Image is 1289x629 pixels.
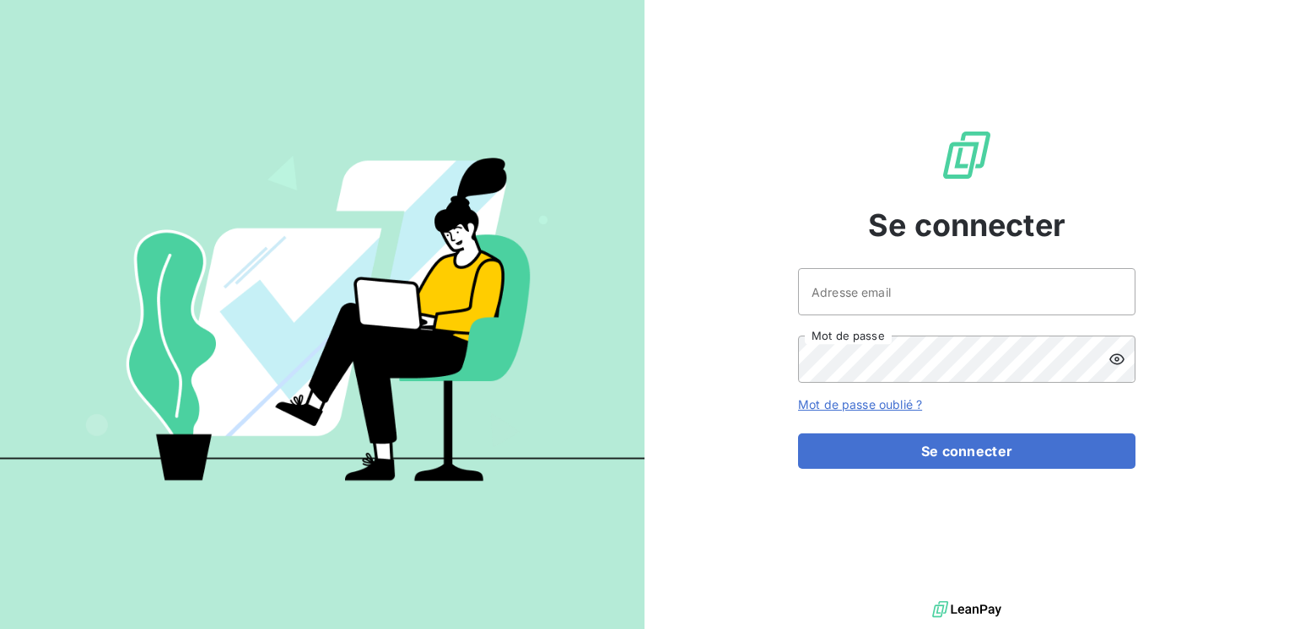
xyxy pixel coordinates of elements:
[798,397,922,411] a: Mot de passe oublié ?
[798,433,1135,469] button: Se connecter
[932,597,1001,622] img: logo
[940,128,994,182] img: Logo LeanPay
[868,202,1065,248] span: Se connecter
[798,268,1135,315] input: placeholder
